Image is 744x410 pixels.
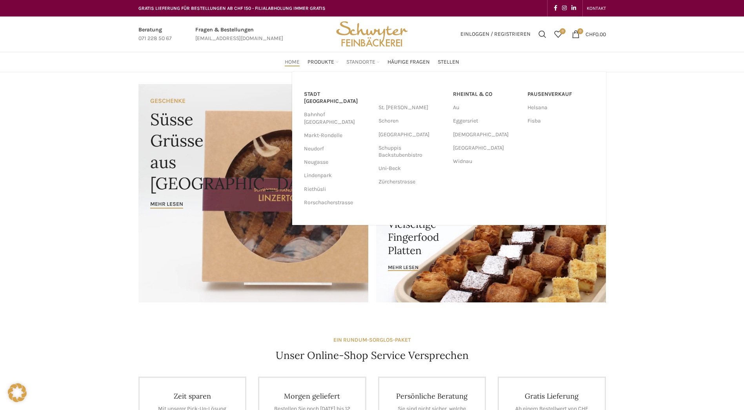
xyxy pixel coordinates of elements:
a: 0 CHF0.00 [568,26,610,42]
div: Main navigation [135,54,610,70]
a: St. [PERSON_NAME] [378,101,445,114]
a: Site logo [333,30,410,37]
span: Stellen [438,59,459,66]
h4: Morgen geliefert [271,392,353,401]
a: Widnau [453,155,520,168]
span: Produkte [307,59,334,66]
a: Fisba [528,114,594,128]
a: [GEOGRAPHIC_DATA] [378,128,445,141]
a: Einloggen / Registrieren [457,26,535,42]
a: Suchen [535,26,550,42]
a: Markt-Rondelle [304,129,371,142]
a: Eggersriet [453,114,520,128]
a: RHEINTAL & CO [453,88,520,101]
a: 0 [550,26,566,42]
a: Linkedin social link [569,3,578,14]
a: Facebook social link [551,3,560,14]
span: CHF [586,31,595,37]
a: Produkte [307,54,338,70]
a: Zürcherstrasse [378,175,445,189]
strong: EIN RUNDUM-SORGLOS-PAKET [333,337,411,343]
a: Bahnhof [GEOGRAPHIC_DATA] [304,108,371,128]
h4: Zeit sparen [151,392,234,401]
h4: Persönliche Beratung [391,392,473,401]
h4: Unser Online-Shop Service Versprechen [276,348,469,362]
a: [GEOGRAPHIC_DATA] [453,141,520,155]
a: Rorschacherstrasse [304,196,371,209]
span: Standorte [346,59,375,66]
span: 0 [577,28,583,34]
a: Banner link [376,193,606,302]
a: Neugasse [304,156,371,169]
bdi: 0.00 [586,31,606,37]
span: 0 [560,28,566,34]
a: Banner link [138,84,368,302]
a: Helsana [528,101,594,114]
a: Home [285,54,300,70]
a: Häufige Fragen [387,54,430,70]
a: Instagram social link [560,3,569,14]
h4: Gratis Lieferung [511,392,593,401]
a: [DEMOGRAPHIC_DATA] [453,128,520,141]
a: Stellen [438,54,459,70]
a: Au [453,101,520,114]
a: Riethüsli [304,183,371,196]
span: GRATIS LIEFERUNG FÜR BESTELLUNGEN AB CHF 150 - FILIALABHOLUNG IMMER GRATIS [138,5,326,11]
a: Infobox link [138,26,172,43]
img: Bäckerei Schwyter [333,16,410,52]
a: Lindenpark [304,169,371,182]
span: KONTAKT [587,5,606,11]
a: Pausenverkauf [528,88,594,101]
a: KONTAKT [587,0,606,16]
div: Secondary navigation [583,0,610,16]
a: Standorte [346,54,380,70]
a: Neudorf [304,142,371,156]
div: Meine Wunschliste [550,26,566,42]
a: Stadt [GEOGRAPHIC_DATA] [304,88,371,108]
span: Einloggen / Registrieren [460,31,531,37]
a: Schuppis Backstubenbistro [378,141,445,162]
a: Schoren [378,114,445,128]
span: Home [285,59,300,66]
span: Häufige Fragen [387,59,430,66]
a: Uni-Beck [378,162,445,175]
a: Infobox link [195,26,283,43]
